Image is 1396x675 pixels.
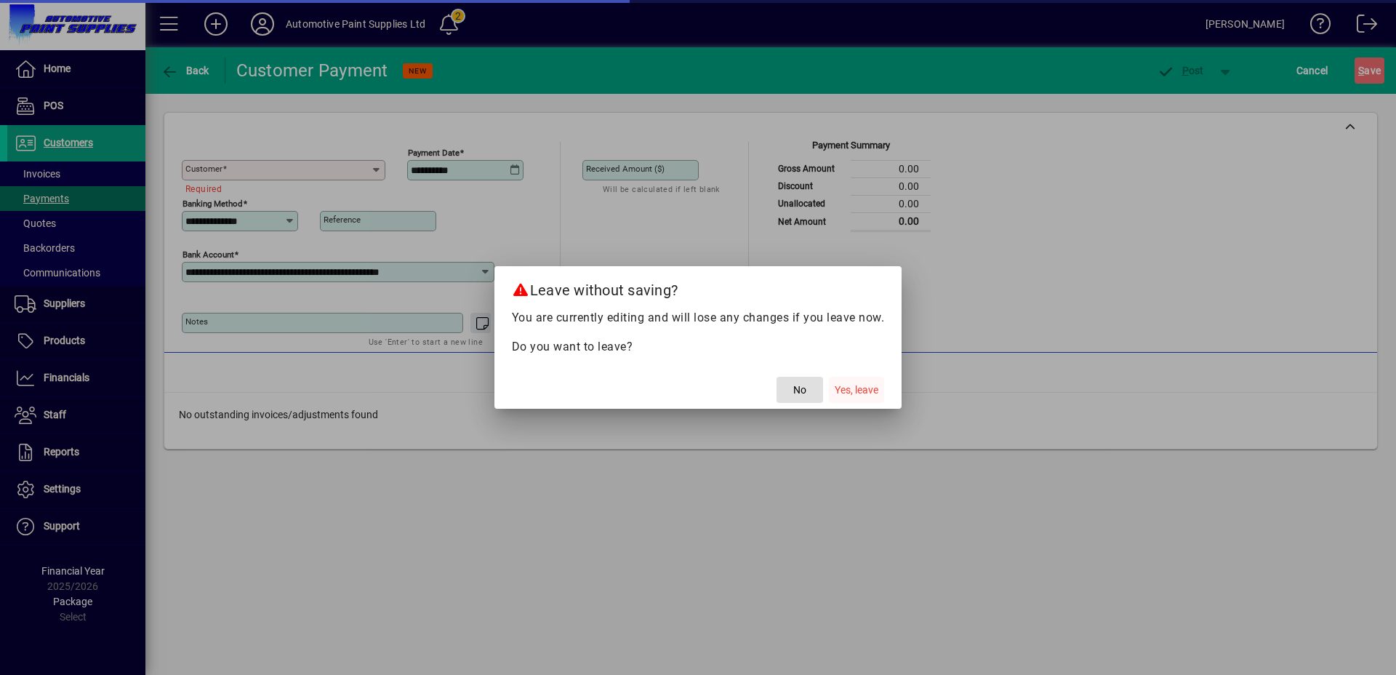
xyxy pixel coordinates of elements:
h2: Leave without saving? [494,266,902,308]
p: You are currently editing and will lose any changes if you leave now. [512,309,885,327]
button: No [777,377,823,403]
button: Yes, leave [829,377,884,403]
p: Do you want to leave? [512,338,885,356]
span: Yes, leave [835,383,878,398]
span: No [793,383,806,398]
